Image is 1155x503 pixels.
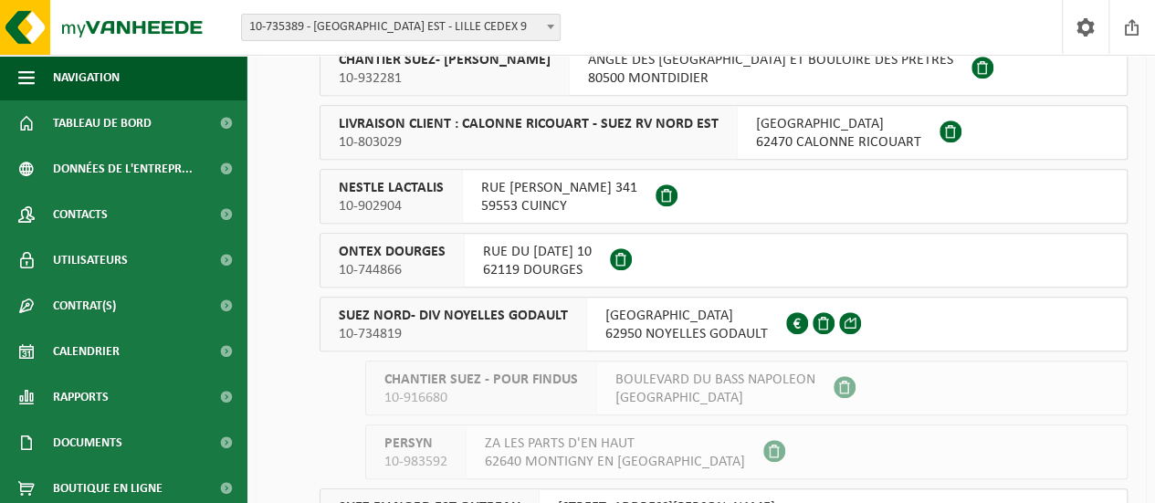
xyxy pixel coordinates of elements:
[756,115,921,133] span: [GEOGRAPHIC_DATA]
[615,389,815,407] span: [GEOGRAPHIC_DATA]
[481,179,637,197] span: RUE [PERSON_NAME] 341
[53,55,120,100] span: Navigation
[483,243,592,261] span: RUE DU [DATE] 10
[53,374,109,420] span: Rapports
[483,261,592,279] span: 62119 DOURGES
[339,133,719,152] span: 10-803029
[605,325,768,343] span: 62950 NOYELLES GODAULT
[242,15,560,40] span: 10-735389 - SUEZ RV NORD EST - LILLE CEDEX 9
[53,100,152,146] span: Tableau de bord
[756,133,921,152] span: 62470 CALONNE RICOUART
[605,307,768,325] span: [GEOGRAPHIC_DATA]
[53,192,108,237] span: Contacts
[53,283,116,329] span: Contrat(s)
[384,371,578,389] span: CHANTIER SUEZ - POUR FINDUS
[320,169,1128,224] button: NESTLE LACTALIS 10-902904 RUE [PERSON_NAME] 34159553 CUINCY
[339,307,568,325] span: SUEZ NORD- DIV NOYELLES GODAULT
[588,69,953,88] span: 80500 MONTDIDIER
[485,435,745,453] span: ZA LES PARTS D'EN HAUT
[339,197,444,215] span: 10-902904
[320,233,1128,288] button: ONTEX DOURGES 10-744866 RUE DU [DATE] 1062119 DOURGES
[53,329,120,374] span: Calendrier
[53,146,193,192] span: Données de l'entrepr...
[339,179,444,197] span: NESTLE LACTALIS
[320,41,1128,96] button: CHANTIER SUEZ- [PERSON_NAME] 10-932281 ANGLE DES [GEOGRAPHIC_DATA] ET BOULOIRE DES PRETRES80500 M...
[339,243,446,261] span: ONTEX DOURGES
[588,51,953,69] span: ANGLE DES [GEOGRAPHIC_DATA] ET BOULOIRE DES PRETRES
[384,453,447,471] span: 10-983592
[241,14,561,41] span: 10-735389 - SUEZ RV NORD EST - LILLE CEDEX 9
[384,389,578,407] span: 10-916680
[339,325,568,343] span: 10-734819
[339,261,446,279] span: 10-744866
[384,435,447,453] span: PERSYN
[320,105,1128,160] button: LIVRAISON CLIENT : CALONNE RICOUART - SUEZ RV NORD EST 10-803029 [GEOGRAPHIC_DATA]62470 CALONNE R...
[320,297,1128,351] button: SUEZ NORD- DIV NOYELLES GODAULT 10-734819 [GEOGRAPHIC_DATA]62950 NOYELLES GODAULT
[485,453,745,471] span: 62640 MONTIGNY EN [GEOGRAPHIC_DATA]
[53,420,122,466] span: Documents
[615,371,815,389] span: BOULEVARD DU BASS NAPOLEON
[53,237,128,283] span: Utilisateurs
[481,197,637,215] span: 59553 CUINCY
[339,51,551,69] span: CHANTIER SUEZ- [PERSON_NAME]
[339,69,551,88] span: 10-932281
[339,115,719,133] span: LIVRAISON CLIENT : CALONNE RICOUART - SUEZ RV NORD EST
